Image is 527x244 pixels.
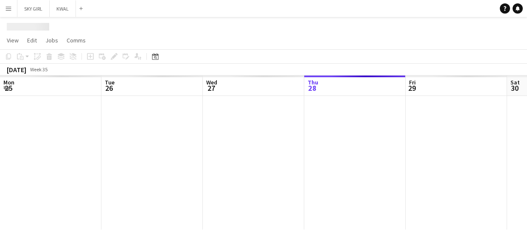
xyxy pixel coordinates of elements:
[28,66,49,73] span: Week 35
[45,36,58,44] span: Jobs
[24,35,40,46] a: Edit
[63,35,89,46] a: Comms
[2,83,14,93] span: 25
[7,65,26,74] div: [DATE]
[409,79,416,86] span: Fri
[27,36,37,44] span: Edit
[7,36,19,44] span: View
[3,79,14,86] span: Mon
[105,79,115,86] span: Tue
[3,35,22,46] a: View
[510,79,520,86] span: Sat
[306,83,318,93] span: 28
[408,83,416,93] span: 29
[206,79,217,86] span: Wed
[308,79,318,86] span: Thu
[509,83,520,93] span: 30
[205,83,217,93] span: 27
[67,36,86,44] span: Comms
[42,35,62,46] a: Jobs
[50,0,76,17] button: KWAL
[17,0,50,17] button: SKY GIRL
[104,83,115,93] span: 26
